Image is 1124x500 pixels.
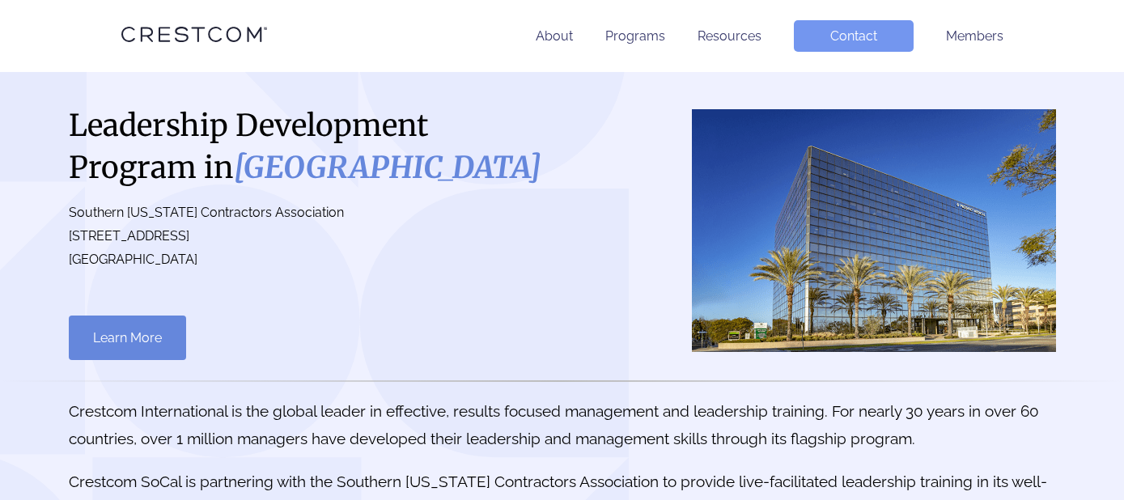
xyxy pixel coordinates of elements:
[692,109,1056,352] img: Orange County
[698,28,761,44] a: Resources
[69,397,1056,452] p: Crestcom International is the global leader in effective, results focused management and leadersh...
[794,20,914,52] a: Contact
[234,149,541,186] i: [GEOGRAPHIC_DATA]
[946,28,1003,44] a: Members
[536,28,573,44] a: About
[605,28,665,44] a: Programs
[69,104,546,189] h1: Leadership Development Program in
[69,316,186,360] a: Learn More
[69,201,546,271] p: Southern [US_STATE] Contractors Association [STREET_ADDRESS] [GEOGRAPHIC_DATA]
